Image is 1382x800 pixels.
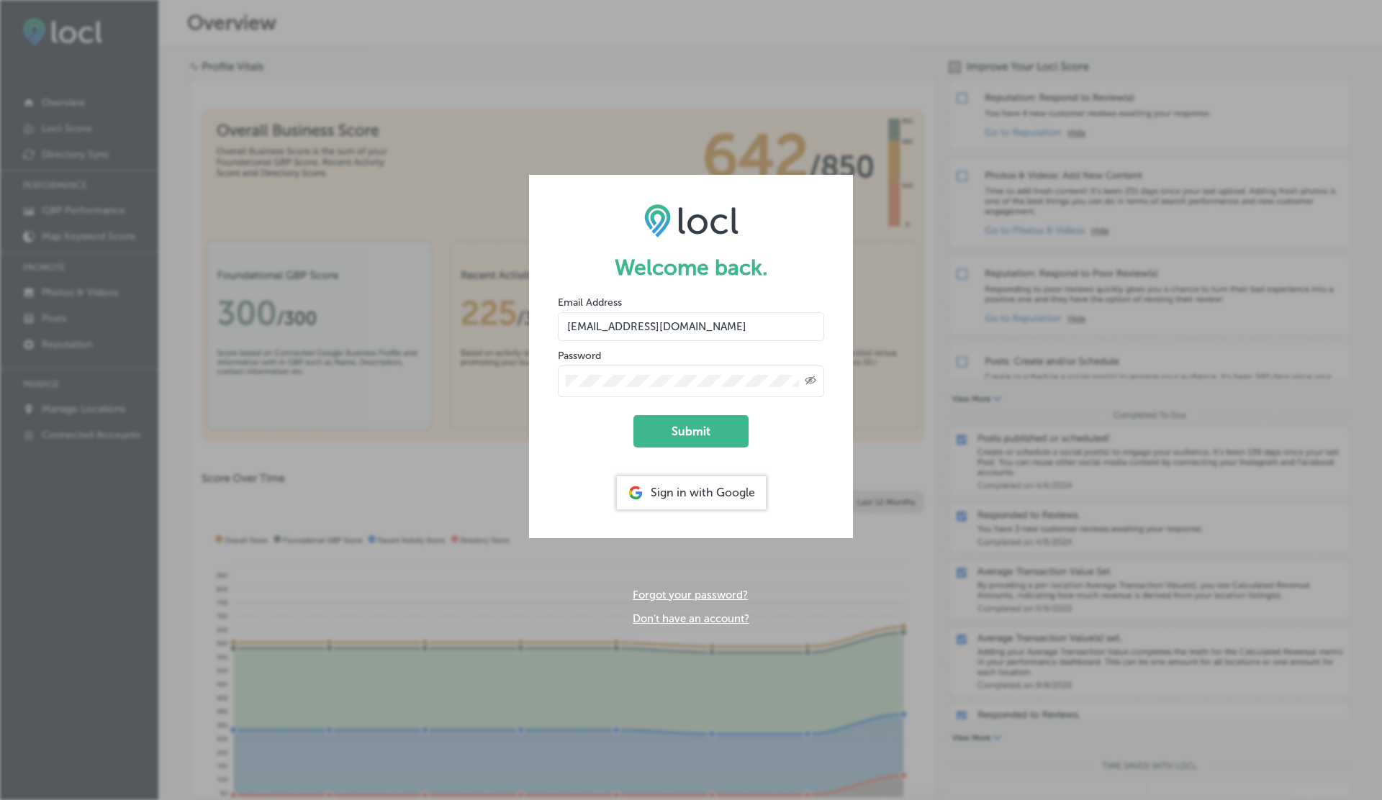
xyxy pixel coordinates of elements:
[558,350,601,362] label: Password
[633,415,749,447] button: Submit
[805,375,816,388] span: Toggle password visibility
[617,476,766,509] div: Sign in with Google
[644,204,739,237] img: LOCL logo
[558,255,824,281] h1: Welcome back.
[633,612,749,625] a: Don't have an account?
[558,296,622,309] label: Email Address
[633,588,748,601] a: Forgot your password?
